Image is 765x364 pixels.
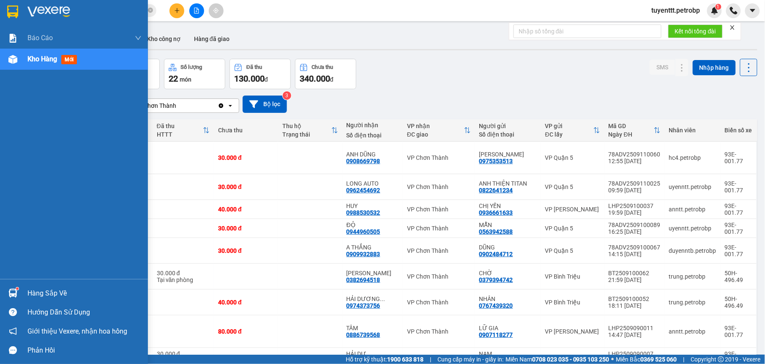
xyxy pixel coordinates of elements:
span: 130.000 [234,74,265,84]
div: A THẮNG [347,244,399,251]
div: 09:59 [DATE] [609,187,661,194]
span: file-add [194,8,199,14]
div: VP [PERSON_NAME] [545,206,600,213]
div: VP Chơn Thành [407,206,471,213]
div: uyenntt.petrobp [669,225,716,232]
div: Số điện thoại [347,132,399,139]
span: message [9,346,17,354]
sup: 1 [716,4,721,10]
span: Kết nối tổng đài [675,27,716,36]
div: MẪN [479,222,537,228]
img: warehouse-icon [8,55,17,64]
div: 30.000 đ [218,247,274,254]
div: 50H-496.49 [725,296,752,309]
span: Miền Nam [505,355,609,364]
div: VP nhận [407,123,464,129]
div: 30.000 đ [218,225,274,232]
div: 30.000 đ [157,270,210,276]
div: Đã thu [157,123,203,129]
div: ANH THIỆN TITAN [479,180,537,187]
strong: 0369 525 060 [641,356,677,363]
div: 30.000 đ [218,183,274,190]
span: đ [265,76,268,83]
div: 19:59 [DATE] [609,209,661,216]
span: Miền Bắc [616,355,677,364]
input: Nhập số tổng đài [514,25,661,38]
span: close-circle [148,8,153,13]
span: 1 [717,4,720,10]
button: Kho công nợ [140,29,187,49]
span: 340.000 [300,74,330,84]
div: 14:15 [DATE] [609,251,661,257]
div: VP Quận 5 [545,247,600,254]
div: 50H-496.49 [725,270,752,283]
div: 0563942588 [479,228,513,235]
div: Hàng sắp về [27,287,142,300]
button: Chưa thu340.000đ [295,59,356,89]
div: 93E-001.77 [725,203,752,216]
div: HUY HOÀNG [347,270,399,276]
div: CHỜ [479,270,537,276]
div: 93E-001.77 [725,244,752,257]
div: 30.000 đ [218,154,274,161]
div: DŨNG [479,244,537,251]
th: Toggle SortBy [153,119,214,142]
div: VP Chơn Thành [407,154,471,161]
span: Báo cáo [27,33,53,43]
div: 78ADV2509100089 [609,222,661,228]
div: anntt.petrobp [669,354,716,361]
div: 78ADV2509100067 [609,244,661,251]
button: Bộ lọc [243,96,287,113]
button: caret-down [745,3,760,18]
div: HTTT [157,131,203,138]
span: ⚪️ [612,358,614,361]
div: Phản hồi [27,344,142,357]
div: 30.000 đ [157,350,210,357]
li: VP VP Bình Triệu [58,60,112,69]
img: phone-icon [730,7,738,14]
div: Biển số xe [725,127,752,134]
div: Tại văn phòng [157,276,210,283]
img: icon-new-feature [711,7,719,14]
div: Chưa thu [312,64,333,70]
div: anntt.petrobp [669,206,716,213]
div: 0822641234 [479,187,513,194]
button: Nhập hàng [693,60,736,75]
div: HẢI DỰ [347,350,399,357]
div: Trạng thái [282,131,331,138]
span: Cung cấp máy in - giấy in: [437,355,503,364]
span: caret-down [749,7,757,14]
div: HUY [347,203,399,209]
div: VP Bình Triệu [545,273,600,280]
li: VP VP Chơn Thành [4,60,58,69]
svg: Clear value [218,102,224,109]
div: 93E-001.77 [725,350,752,364]
span: tuyenttt.petrobp [645,5,707,16]
div: 78ADV2509110025 [609,180,661,187]
button: Số lượng22món [164,59,225,89]
th: Toggle SortBy [541,119,604,142]
div: VP Chơn Thành [407,328,471,335]
div: TÂM [347,325,399,331]
div: Hướng dẫn sử dụng [27,306,142,319]
div: 93E-001.77 [725,151,752,164]
div: VP Quận 5 [545,225,600,232]
span: Hỗ trợ kỹ thuật: [346,355,423,364]
div: 0974373756 [347,302,380,309]
th: Toggle SortBy [278,119,342,142]
img: solution-icon [8,34,17,43]
div: VP Bình Triệu [545,299,600,306]
div: LONG AUTO [347,180,399,187]
span: mới [61,55,77,64]
div: 12:55 [DATE] [609,158,661,164]
strong: 1900 633 818 [387,356,423,363]
div: ANH DŨNG [347,151,399,158]
span: down [135,35,142,41]
span: | [430,355,431,364]
svg: open [227,102,234,109]
div: VP Quận 5 [545,154,600,161]
div: Số điện thoại [479,131,537,138]
button: aim [209,3,224,18]
div: duyenntb.petrobp [669,247,716,254]
img: warehouse-icon [8,289,17,298]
